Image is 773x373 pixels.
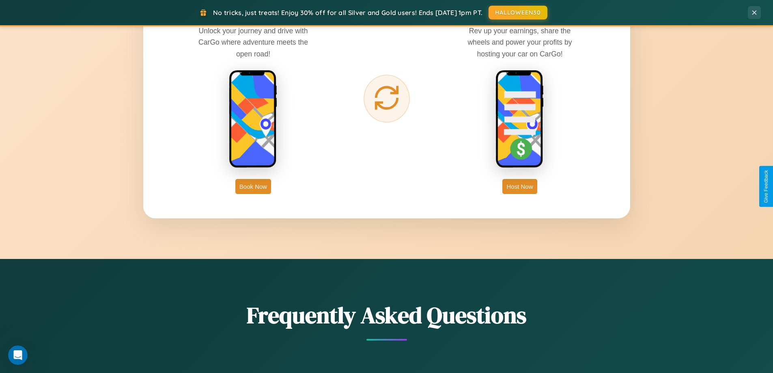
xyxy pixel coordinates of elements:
button: Host Now [502,179,537,194]
img: host phone [495,70,544,169]
button: Book Now [235,179,271,194]
img: rent phone [229,70,278,169]
p: Unlock your journey and drive with CarGo where adventure meets the open road! [192,25,314,59]
button: HALLOWEEN30 [489,6,547,19]
span: No tricks, just treats! Enjoy 30% off for all Silver and Gold users! Ends [DATE] 1pm PT. [213,9,482,17]
h2: Frequently Asked Questions [143,300,630,331]
div: Give Feedback [763,170,769,203]
iframe: Intercom live chat [8,345,28,365]
p: Rev up your earnings, share the wheels and power your profits by hosting your car on CarGo! [459,25,581,59]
